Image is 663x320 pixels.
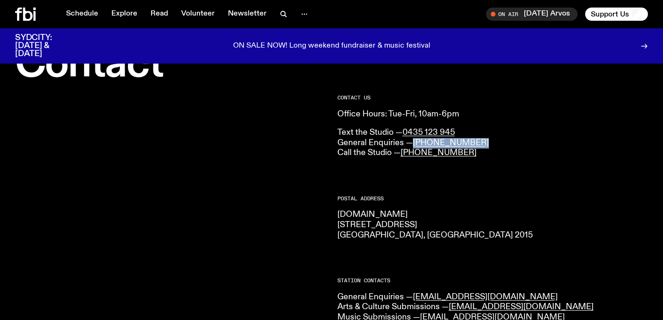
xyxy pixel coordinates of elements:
p: Text the Studio — General Enquiries — Call the Studio — [337,128,648,158]
h1: Contact [15,46,326,84]
a: [PHONE_NUMBER] [401,148,477,157]
span: Support Us [591,10,629,18]
a: Volunteer [176,8,220,21]
a: [EMAIL_ADDRESS][DOMAIN_NAME] [449,303,594,311]
a: Schedule [60,8,104,21]
a: Newsletter [222,8,272,21]
p: ON SALE NOW! Long weekend fundraiser & music festival [233,42,430,50]
p: [DOMAIN_NAME] [STREET_ADDRESS] [GEOGRAPHIC_DATA], [GEOGRAPHIC_DATA] 2015 [337,210,648,240]
a: [PHONE_NUMBER] [413,139,489,147]
h3: SYDCITY: [DATE] & [DATE] [15,34,76,58]
button: On Air[DATE] Arvos [486,8,578,21]
a: Read [145,8,174,21]
h2: CONTACT US [337,95,648,100]
button: Support Us [585,8,648,21]
h2: Postal Address [337,196,648,201]
h2: Station Contacts [337,278,648,283]
a: Explore [106,8,143,21]
a: [EMAIL_ADDRESS][DOMAIN_NAME] [413,293,558,301]
a: 0435 123 945 [403,128,455,137]
p: Office Hours: Tue-Fri, 10am-6pm [337,109,648,120]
